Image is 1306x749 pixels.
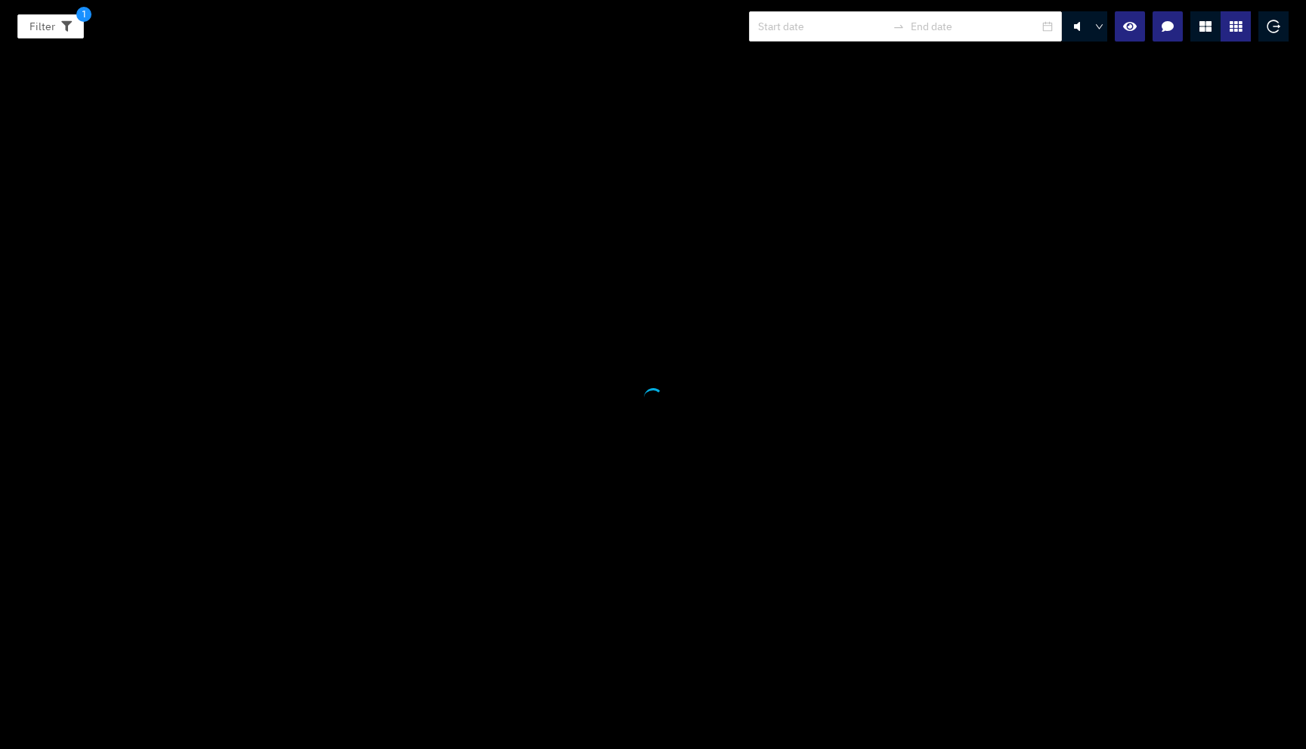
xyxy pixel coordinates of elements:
span: down [1095,23,1104,32]
span: to [893,20,905,32]
button: Filter [17,14,84,39]
span: swap-right [893,20,905,32]
input: End date [911,18,1039,35]
input: Start date [758,18,887,35]
span: logout [1267,20,1280,33]
span: Filter [29,18,55,35]
span: 1 [76,7,91,22]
